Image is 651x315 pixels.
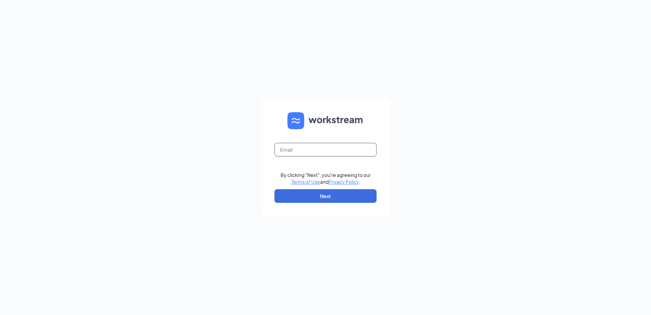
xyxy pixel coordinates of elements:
[291,179,320,185] a: Terms of Use
[287,112,364,129] img: WS logo and Workstream text
[274,189,377,203] button: Next
[281,171,371,185] div: By clicking "Next", you're agreeing to our and .
[274,143,377,156] input: Email
[329,179,359,185] a: Privacy Policy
